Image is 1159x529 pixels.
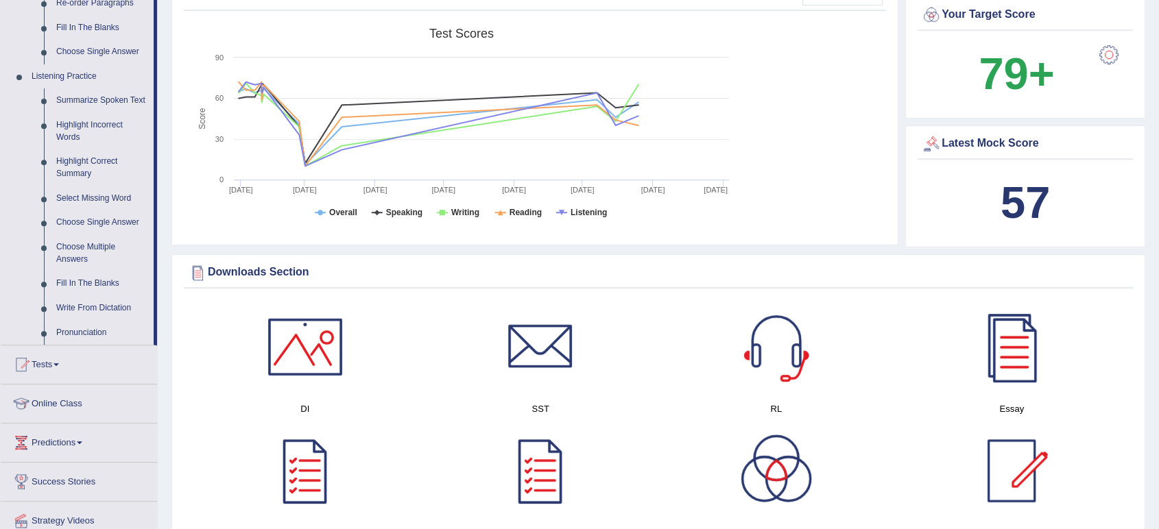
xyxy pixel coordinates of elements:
[50,271,154,296] a: Fill In The Blanks
[1,423,157,458] a: Predictions
[901,402,1123,416] h4: Essay
[363,186,387,194] tspan: [DATE]
[451,208,479,217] tspan: Writing
[215,53,224,62] text: 90
[979,49,1054,99] b: 79+
[50,210,154,235] a: Choose Single Answer
[571,208,607,217] tspan: Listening
[187,262,1130,283] div: Downloads Section
[50,16,154,40] a: Fill In The Blanks
[921,134,1130,154] div: Latest Mock Score
[329,208,357,217] tspan: Overall
[50,88,154,113] a: Summarize Spoken Text
[921,5,1130,25] div: Your Target Score
[1,345,157,380] a: Tests
[293,186,317,194] tspan: [DATE]
[50,235,154,271] a: Choose Multiple Answers
[665,402,887,416] h4: RL
[229,186,253,194] tspan: [DATE]
[386,208,422,217] tspan: Speaking
[50,296,154,321] a: Write From Dictation
[50,321,154,345] a: Pronunciation
[431,186,455,194] tspan: [DATE]
[215,94,224,102] text: 60
[50,149,154,186] a: Highlight Correct Summary
[510,208,542,217] tspan: Reading
[198,108,207,130] tspan: Score
[194,402,416,416] h4: DI
[25,64,154,89] a: Listening Practice
[704,186,728,194] tspan: [DATE]
[430,402,652,416] h4: SST
[429,27,494,40] tspan: Test scores
[50,40,154,64] a: Choose Single Answer
[219,175,224,184] text: 0
[641,186,665,194] tspan: [DATE]
[502,186,526,194] tspan: [DATE]
[50,186,154,211] a: Select Missing Word
[571,186,595,194] tspan: [DATE]
[1,463,157,497] a: Success Stories
[1001,177,1050,227] b: 57
[215,135,224,143] text: 30
[50,113,154,149] a: Highlight Incorrect Words
[1,384,157,419] a: Online Class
